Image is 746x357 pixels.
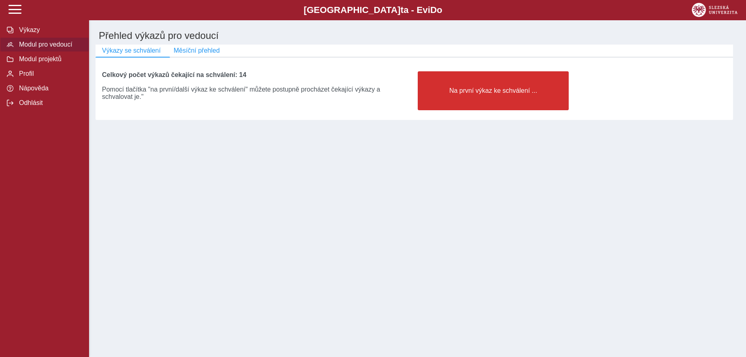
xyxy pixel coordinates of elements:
[96,45,167,57] button: Výkazy se schválení
[96,27,740,45] h1: Přehled výkazů pro vedoucí
[400,5,403,15] span: t
[102,47,161,54] span: Výkazy se schválení
[437,5,442,15] span: o
[17,70,82,77] span: Profil
[692,3,737,17] img: logo_web_su.png
[102,79,411,100] div: Pomocí tlačítka "na první/další výkaz ke schválení" můžete postupně procházet čekající výkazy a s...
[418,71,569,110] button: Na první výkaz ke schválení ...
[17,41,82,48] span: Modul pro vedoucí
[430,5,437,15] span: D
[17,99,82,107] span: Odhlásit
[425,87,562,94] span: Na první výkaz ke schválení ...
[17,85,82,92] span: Nápověda
[167,45,226,57] button: Měsíční přehled
[17,26,82,34] span: Výkazy
[24,5,722,15] b: [GEOGRAPHIC_DATA] a - Evi
[102,71,247,78] b: Celkový počet výkazů čekající na schválení: 14
[17,56,82,63] span: Modul projektů
[174,47,220,54] span: Měsíční přehled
